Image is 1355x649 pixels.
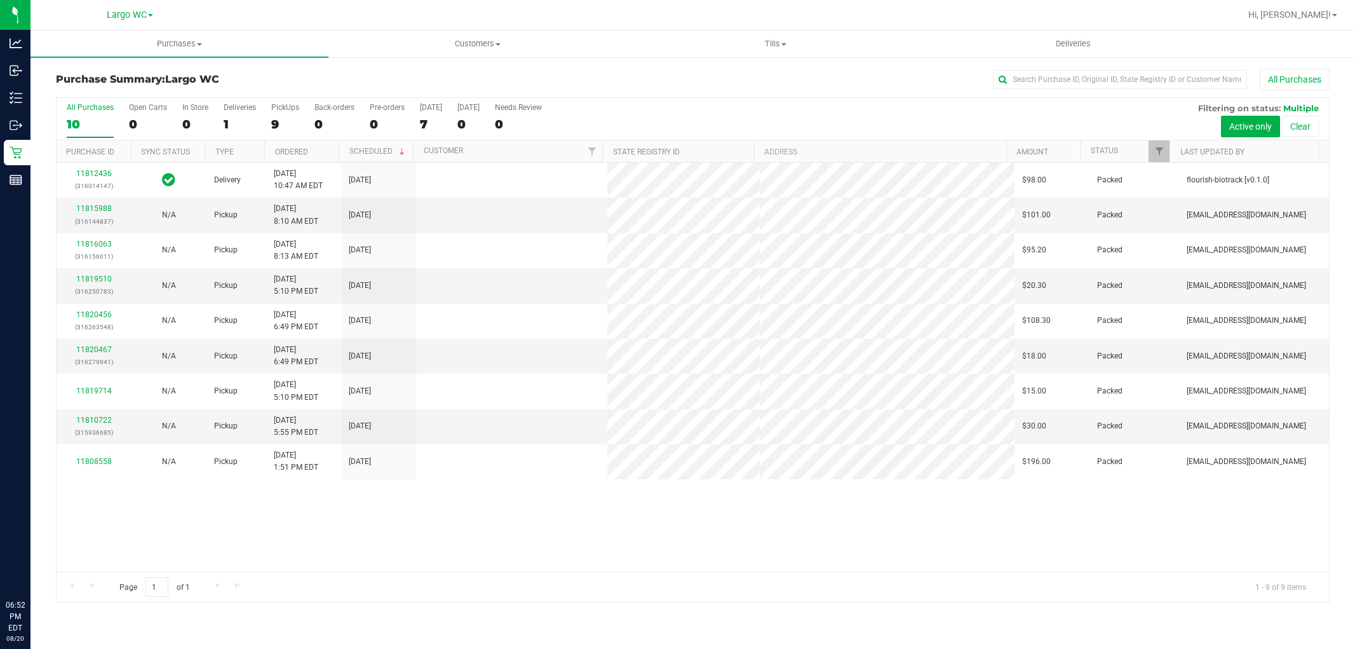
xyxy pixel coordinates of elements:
a: Ordered [275,147,308,156]
a: 11819714 [76,386,112,395]
button: N/A [162,244,176,256]
span: 1 - 9 of 9 items [1245,577,1316,596]
span: [DATE] 8:10 AM EDT [274,203,318,227]
h3: Purchase Summary: [56,74,480,85]
a: 11820456 [76,310,112,319]
div: Open Carts [129,103,167,112]
span: Pickup [214,315,238,327]
span: Pickup [214,280,238,292]
div: 0 [182,117,208,132]
a: Filter [581,140,602,162]
input: Search Purchase ID, Original ID, State Registry ID or Customer Name... [993,70,1247,89]
p: (316250783) [64,285,124,297]
span: $98.00 [1022,174,1046,186]
span: [DATE] 5:10 PM EDT [274,379,318,403]
button: N/A [162,456,176,468]
div: 0 [495,117,542,132]
span: [EMAIL_ADDRESS][DOMAIN_NAME] [1187,456,1306,468]
div: 0 [314,117,354,132]
span: Pickup [214,385,238,397]
span: Largo WC [165,73,219,85]
span: In Sync [162,171,175,189]
span: flourish-biotrack [v0.1.0] [1187,174,1269,186]
span: [EMAIL_ADDRESS][DOMAIN_NAME] [1187,350,1306,362]
span: Not Applicable [162,210,176,219]
div: [DATE] [420,103,442,112]
p: (316014147) [64,180,124,192]
div: Deliveries [224,103,256,112]
a: 11808558 [76,457,112,466]
span: [DATE] 1:51 PM EDT [274,449,318,474]
span: Not Applicable [162,421,176,430]
a: Deliveries [924,31,1222,57]
button: N/A [162,209,176,221]
iframe: Resource center [13,547,51,585]
span: Deliveries [1039,38,1108,50]
a: 11810722 [76,416,112,425]
span: [EMAIL_ADDRESS][DOMAIN_NAME] [1187,385,1306,397]
a: Customer [424,146,463,155]
span: [EMAIL_ADDRESS][DOMAIN_NAME] [1187,244,1306,256]
span: Purchases [30,38,328,50]
span: [DATE] [349,350,371,362]
span: Not Applicable [162,386,176,395]
p: (315936685) [64,427,124,439]
a: 11820467 [76,345,112,354]
input: 1 [145,577,168,597]
span: [DATE] [349,244,371,256]
span: Not Applicable [162,457,176,466]
span: [DATE] [349,209,371,221]
inline-svg: Inbound [10,64,22,77]
span: Packed [1097,385,1122,397]
span: Pickup [214,350,238,362]
span: [DATE] [349,385,371,397]
span: $196.00 [1022,456,1051,468]
span: [DATE] 5:10 PM EDT [274,273,318,297]
span: Pickup [214,456,238,468]
a: Customers [328,31,626,57]
span: [DATE] 5:55 PM EDT [274,414,318,439]
span: Packed [1097,174,1122,186]
span: Pickup [214,420,238,432]
span: $18.00 [1022,350,1046,362]
span: Packed [1097,420,1122,432]
span: Packed [1097,280,1122,292]
div: 0 [129,117,167,132]
span: [DATE] 8:13 AM EDT [274,238,318,263]
span: $15.00 [1022,385,1046,397]
div: 9 [271,117,299,132]
span: Not Applicable [162,281,176,290]
span: [EMAIL_ADDRESS][DOMAIN_NAME] [1187,315,1306,327]
div: All Purchases [67,103,114,112]
p: (316279941) [64,356,124,368]
span: [DATE] [349,420,371,432]
p: 06:52 PM EDT [6,599,25,634]
a: 11819510 [76,275,112,284]
span: Filtering on status: [1198,103,1281,113]
div: Needs Review [495,103,542,112]
span: $101.00 [1022,209,1051,221]
div: 1 [224,117,256,132]
div: Pre-orders [370,103,405,112]
inline-svg: Inventory [10,92,22,104]
button: N/A [162,315,176,327]
a: Amount [1016,147,1048,156]
span: $108.30 [1022,315,1051,327]
a: 11812436 [76,169,112,178]
span: Not Applicable [162,352,176,360]
span: Largo WC [107,10,147,20]
span: [DATE] [349,456,371,468]
p: (316263548) [64,321,124,333]
p: (316156011) [64,250,124,263]
span: Packed [1097,315,1122,327]
a: Filter [1149,140,1170,162]
span: $95.20 [1022,244,1046,256]
span: [DATE] [349,280,371,292]
span: Not Applicable [162,245,176,254]
a: State Registry ID [613,147,680,156]
span: Multiple [1283,103,1319,113]
span: [DATE] 6:49 PM EDT [274,309,318,333]
span: Packed [1097,350,1122,362]
a: Tills [626,31,924,57]
span: Page of 1 [109,577,200,597]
